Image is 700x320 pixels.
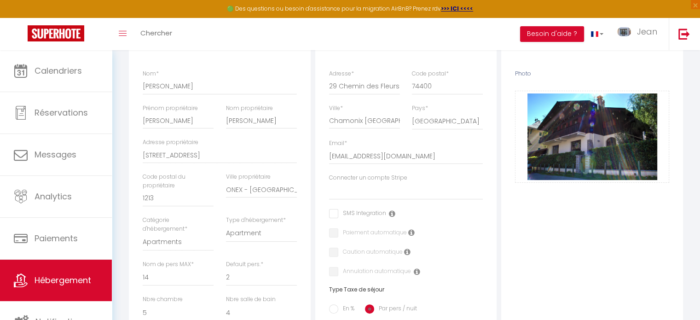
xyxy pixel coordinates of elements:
[374,304,417,314] label: Par pers / nuit
[637,26,657,37] span: Jean
[226,173,271,181] label: Ville propriétaire
[617,27,631,36] img: ...
[143,260,194,269] label: Nom de pers MAX
[140,28,172,38] span: Chercher
[338,304,354,314] label: En %
[610,18,669,50] a: ... Jean
[28,25,84,41] img: Super Booking
[441,5,473,12] a: >>> ICI <<<<
[515,70,531,78] label: Photo
[226,104,273,113] label: Nom propriétaire
[338,248,403,258] label: Caution automatique
[35,107,88,118] span: Réservations
[143,173,214,190] label: Code postal du propriétaire
[329,70,354,78] label: Adresse
[35,191,72,202] span: Analytics
[412,70,449,78] label: Code postal
[143,138,198,147] label: Adresse propriétaire
[133,18,179,50] a: Chercher
[329,174,407,182] label: Connecter un compte Stripe
[329,104,343,113] label: Ville
[520,26,584,42] button: Besoin d'aide ?
[678,28,690,40] img: logout
[35,233,78,244] span: Paiements
[35,274,91,286] span: Hébergement
[143,216,214,233] label: Catégorie d'hébergement
[329,286,483,293] h6: Type Taxe de séjour
[329,139,347,148] label: Email
[412,104,428,113] label: Pays
[226,295,276,304] label: Nbre salle de bain
[226,216,286,225] label: Type d'hébergement
[143,295,183,304] label: Nbre chambre
[143,104,198,113] label: Prénom propriétaire
[226,260,263,269] label: Default pers.
[35,65,82,76] span: Calendriers
[338,228,407,239] label: Paiement automatique
[143,70,159,78] label: Nom
[35,149,76,160] span: Messages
